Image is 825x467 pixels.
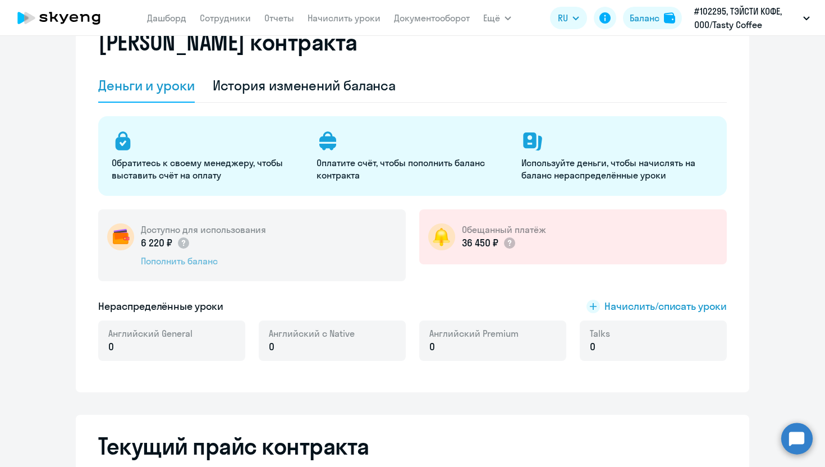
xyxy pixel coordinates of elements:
span: Talks [590,327,610,340]
a: Начислить уроки [308,12,381,24]
span: Английский General [108,327,192,340]
h5: Доступно для использования [141,223,266,236]
p: Оплатите счёт, чтобы пополнить баланс контракта [317,157,508,181]
span: Английский с Native [269,327,355,340]
a: Отчеты [264,12,294,24]
button: RU [550,7,587,29]
a: Дашборд [147,12,186,24]
p: #102295, ТЭЙСТИ КОФЕ, ООО/Tasty Coffee [694,4,799,31]
img: bell-circle.png [428,223,455,250]
span: 0 [108,340,114,354]
button: Ещё [483,7,511,29]
div: Деньги и уроки [98,76,195,94]
span: Ещё [483,11,500,25]
p: Используйте деньги, чтобы начислять на баланс нераспределённые уроки [521,157,713,181]
button: Балансbalance [623,7,682,29]
div: Баланс [630,11,659,25]
h2: [PERSON_NAME] контракта [98,29,357,56]
span: RU [558,11,568,25]
span: 0 [269,340,274,354]
span: 0 [590,340,595,354]
div: История изменений баланса [213,76,396,94]
span: Начислить/списать уроки [604,299,727,314]
p: 6 220 ₽ [141,236,190,250]
p: Обратитесь к своему менеджеру, чтобы выставить счёт на оплату [112,157,303,181]
p: 36 450 ₽ [462,236,546,250]
img: wallet-circle.png [107,223,134,250]
span: 0 [429,340,435,354]
h5: Нераспределённые уроки [98,299,223,314]
span: Английский Premium [429,327,519,340]
div: Пополнить баланс [141,255,266,267]
button: #102295, ТЭЙСТИ КОФЕ, ООО/Tasty Coffee [689,4,815,31]
img: balance [664,12,675,24]
a: Сотрудники [200,12,251,24]
h5: Обещанный платёж [462,223,546,236]
h2: Текущий прайс контракта [98,433,727,460]
a: Документооборот [394,12,470,24]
